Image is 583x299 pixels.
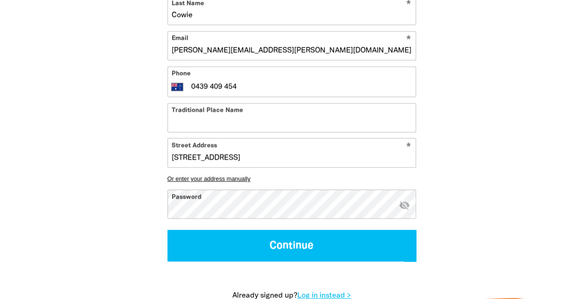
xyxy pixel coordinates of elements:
[399,200,410,212] button: visibility_off
[399,200,410,211] i: Hide password
[167,230,416,261] button: Continue
[167,175,416,182] button: Or enter your address manually
[297,292,351,299] a: Log in instead >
